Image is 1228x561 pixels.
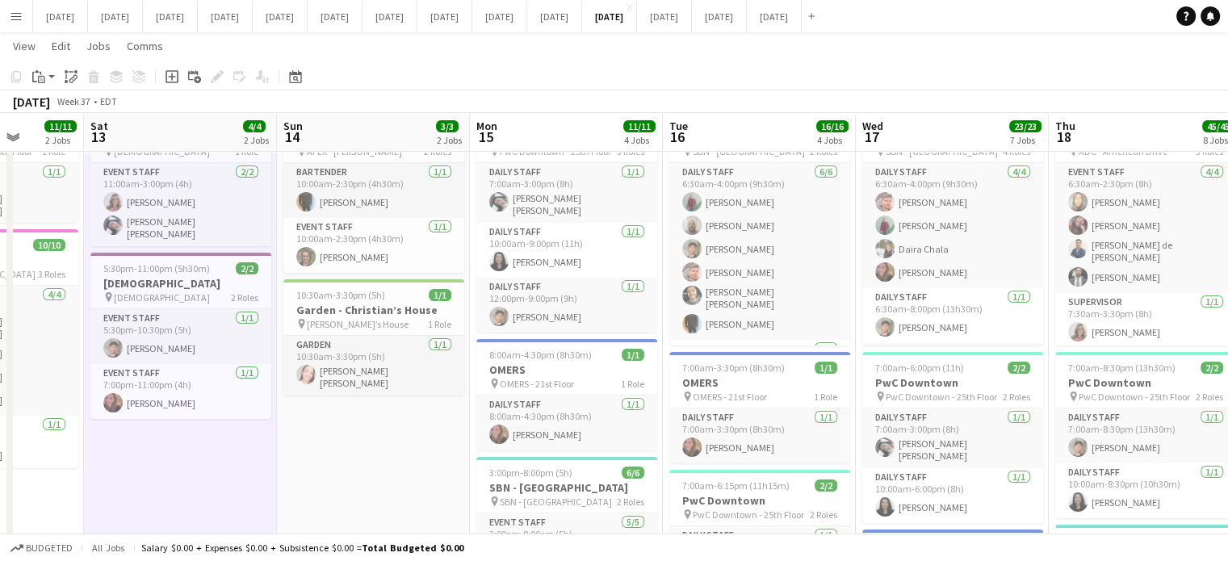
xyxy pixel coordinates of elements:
[53,95,94,107] span: Week 37
[88,1,143,32] button: [DATE]
[13,94,50,110] div: [DATE]
[637,1,692,32] button: [DATE]
[89,542,128,554] span: All jobs
[120,36,170,57] a: Comms
[253,1,308,32] button: [DATE]
[417,1,472,32] button: [DATE]
[143,1,198,32] button: [DATE]
[198,1,253,32] button: [DATE]
[100,95,117,107] div: EDT
[363,1,417,32] button: [DATE]
[527,1,582,32] button: [DATE]
[747,1,802,32] button: [DATE]
[45,36,77,57] a: Edit
[33,1,88,32] button: [DATE]
[472,1,527,32] button: [DATE]
[6,36,42,57] a: View
[52,39,70,53] span: Edit
[127,39,163,53] span: Comms
[13,39,36,53] span: View
[692,1,747,32] button: [DATE]
[26,542,73,554] span: Budgeted
[86,39,111,53] span: Jobs
[80,36,117,57] a: Jobs
[8,539,75,557] button: Budgeted
[308,1,363,32] button: [DATE]
[582,1,637,32] button: [DATE]
[362,542,463,554] span: Total Budgeted $0.00
[141,542,463,554] div: Salary $0.00 + Expenses $0.00 + Subsistence $0.00 =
